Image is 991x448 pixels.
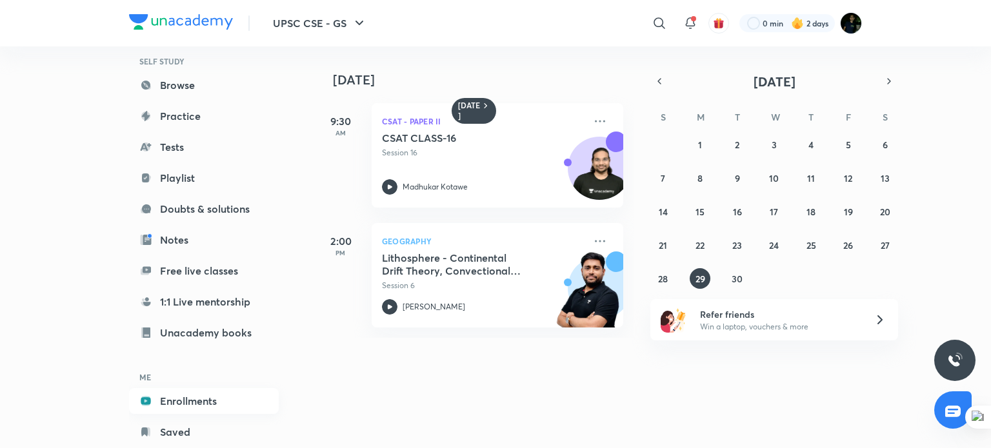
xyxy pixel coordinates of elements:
abbr: September 22, 2025 [696,239,705,251]
button: September 28, 2025 [653,268,674,289]
h5: 2:00 [315,233,366,249]
a: Playlist [129,165,279,191]
a: Unacademy books [129,320,279,346]
img: streak [791,17,804,30]
img: avatar [713,17,725,29]
button: [DATE] [668,72,880,90]
button: September 4, 2025 [801,134,821,155]
button: avatar [708,13,729,34]
button: September 23, 2025 [727,235,748,255]
a: Tests [129,134,279,160]
abbr: September 9, 2025 [735,172,740,184]
abbr: September 3, 2025 [772,139,777,151]
img: unacademy [552,251,623,340]
p: Session 16 [382,147,585,159]
abbr: Sunday [661,111,666,123]
p: [PERSON_NAME] [403,301,465,313]
abbr: September 17, 2025 [770,206,778,218]
h6: Refer friends [700,307,859,321]
abbr: September 20, 2025 [880,206,890,218]
h5: Lithosphere - Continental Drift Theory, Convectional Current Theory [382,251,543,277]
abbr: Thursday [808,111,814,123]
p: Session 6 [382,280,585,291]
span: [DATE] [754,73,796,90]
button: September 12, 2025 [838,168,859,188]
p: CSAT - Paper II [382,113,585,129]
button: September 11, 2025 [801,168,821,188]
button: September 29, 2025 [690,268,710,289]
abbr: Friday [846,111,851,123]
abbr: Monday [697,111,705,123]
button: September 1, 2025 [690,134,710,155]
button: September 5, 2025 [838,134,859,155]
abbr: September 14, 2025 [659,206,668,218]
a: Notes [129,227,279,253]
abbr: September 23, 2025 [732,239,742,251]
a: Practice [129,103,279,129]
a: Doubts & solutions [129,196,279,222]
abbr: September 26, 2025 [843,239,853,251]
button: September 14, 2025 [653,201,674,222]
abbr: September 21, 2025 [659,239,667,251]
abbr: Tuesday [735,111,740,123]
abbr: September 13, 2025 [881,172,890,184]
abbr: September 19, 2025 [844,206,853,218]
abbr: September 16, 2025 [733,206,742,218]
abbr: September 30, 2025 [732,273,743,285]
abbr: September 6, 2025 [883,139,888,151]
a: Enrollments [129,388,279,414]
img: ttu [947,353,963,368]
p: Geography [382,233,585,249]
h6: SELF STUDY [129,50,279,72]
button: September 13, 2025 [875,168,896,188]
button: September 21, 2025 [653,235,674,255]
button: September 26, 2025 [838,235,859,255]
abbr: September 4, 2025 [808,139,814,151]
h6: [DATE] [458,101,481,121]
abbr: September 25, 2025 [806,239,816,251]
p: Madhukar Kotawe [403,181,468,193]
a: Saved [129,419,279,445]
button: September 6, 2025 [875,134,896,155]
abbr: September 5, 2025 [846,139,851,151]
button: September 16, 2025 [727,201,748,222]
img: Company Logo [129,14,233,30]
button: September 9, 2025 [727,168,748,188]
button: September 8, 2025 [690,168,710,188]
abbr: September 1, 2025 [698,139,702,151]
abbr: September 18, 2025 [806,206,816,218]
h6: ME [129,366,279,388]
a: Free live classes [129,258,279,284]
button: September 2, 2025 [727,134,748,155]
p: Win a laptop, vouchers & more [700,321,859,333]
abbr: Saturday [883,111,888,123]
button: September 25, 2025 [801,235,821,255]
button: September 10, 2025 [764,168,785,188]
button: September 19, 2025 [838,201,859,222]
button: September 15, 2025 [690,201,710,222]
abbr: September 11, 2025 [807,172,815,184]
a: Company Logo [129,14,233,33]
button: September 30, 2025 [727,268,748,289]
h5: CSAT CLASS-16 [382,131,543,144]
abbr: September 29, 2025 [696,273,705,285]
button: September 17, 2025 [764,201,785,222]
abbr: September 27, 2025 [881,239,890,251]
h4: [DATE] [333,72,636,88]
button: September 22, 2025 [690,235,710,255]
img: Avatar [568,144,630,206]
a: Browse [129,72,279,98]
abbr: September 12, 2025 [844,172,852,184]
h5: 9:30 [315,113,366,129]
button: September 3, 2025 [764,134,785,155]
abbr: September 10, 2025 [769,172,779,184]
abbr: Wednesday [771,111,780,123]
button: September 24, 2025 [764,235,785,255]
img: referral [661,307,686,333]
p: AM [315,129,366,137]
img: Rohit Duggal [840,12,862,34]
a: 1:1 Live mentorship [129,289,279,315]
abbr: September 24, 2025 [769,239,779,251]
button: UPSC CSE - GS [265,10,375,36]
abbr: September 8, 2025 [697,172,703,184]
